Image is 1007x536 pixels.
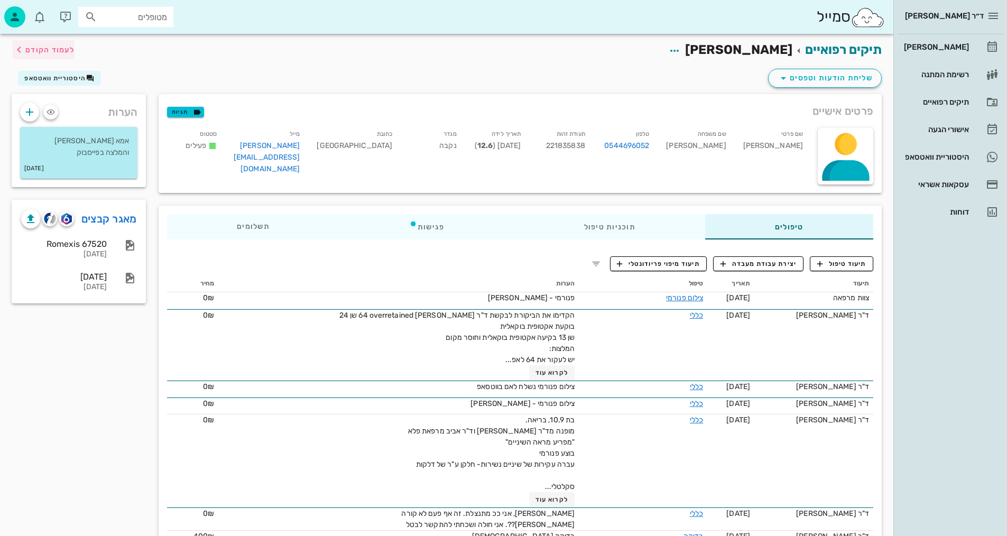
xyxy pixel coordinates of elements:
span: פרטים אישיים [812,103,873,119]
th: תאריך [707,275,754,292]
span: [PERSON_NAME], אני ככ מתנצלת. זה אף פעם לא קורה [PERSON_NAME]??. אני חולה ושכחתי להתקשר לבטל [401,509,575,529]
a: 0544696052 [604,140,649,152]
span: לעמוד הקודם [25,45,75,54]
span: [DATE] [726,382,750,391]
img: cliniview logo [44,212,56,225]
a: כללי [690,382,703,391]
span: [DATE] [726,311,750,320]
div: ד"ר [PERSON_NAME] [759,381,869,392]
button: היסטוריית וואטסאפ [18,71,101,86]
span: [DATE] [726,399,750,408]
div: נקבה [401,126,465,181]
div: ד"ר [PERSON_NAME] [759,508,869,519]
button: לעמוד הקודם [13,40,75,59]
div: [PERSON_NAME] [735,126,811,181]
span: 221835838 [546,141,585,150]
a: היסטוריית וואטסאפ [898,144,1003,170]
span: תיעוד מיפוי פריודונטלי [617,259,700,269]
a: כללי [690,415,703,424]
span: 0₪ [203,382,214,391]
div: טיפולים [705,214,873,239]
div: ד"ר [PERSON_NAME] [759,310,869,321]
div: היסטוריית וואטסאפ [902,153,969,161]
span: 0₪ [203,509,214,518]
span: 0₪ [203,399,214,408]
small: תעודת זהות [557,131,585,137]
small: מגדר [444,131,456,137]
span: [DATE] [726,415,750,424]
div: סמייל [817,6,885,29]
span: פנורמי - [PERSON_NAME] [488,293,575,302]
span: צילום פנורמי - [PERSON_NAME] [470,399,575,408]
div: [PERSON_NAME] [902,43,969,51]
div: [DATE] [21,250,107,259]
span: [DATE] ( ) [475,141,521,150]
small: מייל [290,131,300,137]
small: שם משפחה [698,131,726,137]
img: romexis logo [61,213,71,225]
span: תגיות [172,107,199,117]
a: [PERSON_NAME][EMAIL_ADDRESS][DOMAIN_NAME] [234,141,300,173]
a: מאגר קבצים [81,210,137,227]
span: 0₪ [203,415,214,424]
small: שם פרטי [781,131,803,137]
div: אישורי הגעה [902,125,969,134]
span: לקרוא עוד [535,369,568,376]
span: [DATE] [726,293,750,302]
small: תאריך לידה [492,131,521,137]
div: עסקאות אשראי [902,180,969,189]
button: תיעוד מיפוי פריודונטלי [610,256,707,271]
div: תיקים רפואיים [902,98,969,106]
button: תגיות [167,107,204,117]
div: ד"ר [PERSON_NAME] [759,398,869,409]
span: תשלומים [237,223,270,230]
span: פעילים [186,141,206,150]
div: הערות [12,94,146,125]
span: [GEOGRAPHIC_DATA] [317,141,392,150]
span: לקרוא עוד [535,496,568,503]
img: SmileCloud logo [851,7,885,28]
th: הערות [218,275,579,292]
button: שליחת הודעות וטפסים [768,69,882,88]
a: כללי [690,311,703,320]
th: טיפול [579,275,707,292]
div: [DATE] [21,272,107,282]
small: כתובת [377,131,393,137]
strong: 12.6 [477,141,493,150]
button: לקרוא עוד [529,365,575,380]
a: כללי [690,399,703,408]
a: צילום פנורמי [666,293,703,302]
div: ד"ר [PERSON_NAME] [759,414,869,426]
a: כללי [690,509,703,518]
button: תיעוד טיפול [810,256,873,271]
span: 0₪ [203,311,214,320]
span: צילום פנורמי נשלח לאם בווטסאפ [477,382,575,391]
th: תיעוד [754,275,873,292]
span: ד״ר [PERSON_NAME] [905,11,984,21]
span: 0₪ [203,293,214,302]
div: דוחות [902,208,969,216]
a: עסקאות אשראי [898,172,1003,197]
a: אישורי הגעה [898,117,1003,142]
span: [DATE] [726,509,750,518]
a: רשימת המתנה [898,62,1003,87]
span: תג [31,8,38,15]
button: לקרוא עוד [529,492,575,507]
small: טלפון [636,131,650,137]
span: הקדימו את הביקורת לבקשת ד"ר [PERSON_NAME] 64 overretained שן 24 בוקעת אקטופית בוקאלית שן 13 בקיעה... [339,311,575,364]
div: Romexis 67520 [21,239,107,249]
button: יצירת עבודת מעבדה [713,256,803,271]
span: היסטוריית וואטסאפ [24,75,86,82]
a: [PERSON_NAME] [898,34,1003,60]
div: פגישות [339,214,514,239]
span: שליחת הודעות וטפסים [777,72,873,85]
small: [DATE] [24,163,44,174]
div: רשימת המתנה [902,70,969,79]
div: [PERSON_NAME] [658,126,734,181]
a: תיקים רפואיים [898,89,1003,115]
span: [PERSON_NAME] [685,42,792,57]
button: cliniview logo [42,211,57,226]
div: תוכניות טיפול [514,214,705,239]
div: צוות מרפאה [759,292,869,303]
span: תיעוד טיפול [817,259,866,269]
